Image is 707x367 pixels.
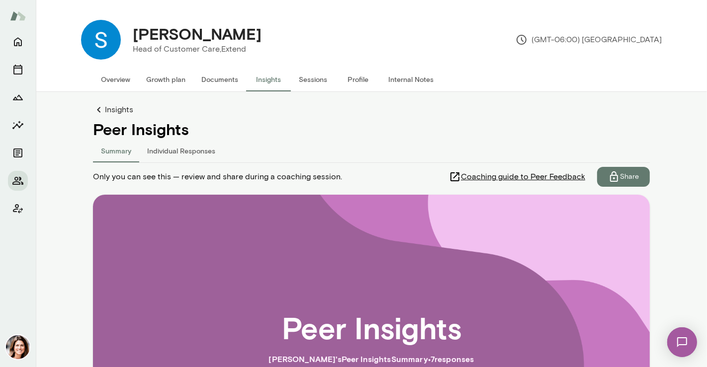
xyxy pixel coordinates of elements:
span: • 7 response s [428,354,474,364]
span: Coaching guide to Peer Feedback [461,171,585,183]
button: Insights [246,68,291,91]
button: Sessions [291,68,336,91]
button: Share [597,167,650,187]
div: responses-tab [93,139,650,162]
button: Client app [8,199,28,219]
button: Summary [93,139,139,162]
span: [PERSON_NAME] 's Peer Insights Summary [269,354,428,364]
button: Home [8,32,28,52]
img: Gwen Throckmorton [6,335,30,359]
a: Insights [93,104,650,116]
button: Documents [193,68,246,91]
a: Coaching guide to Peer Feedback [449,167,597,187]
img: Shannon Payne [81,20,121,60]
img: Mento [10,6,26,25]
p: (GMT-06:00) [GEOGRAPHIC_DATA] [516,34,662,46]
button: Growth Plan [8,87,28,107]
p: Share [620,172,639,182]
button: Growth plan [138,68,193,91]
button: Overview [93,68,138,91]
h2: Peer Insights [282,309,461,345]
button: Sessions [8,60,28,79]
span: Only you can see this — review and share during a coaching session. [93,171,342,183]
button: Internal Notes [380,68,442,91]
h4: [PERSON_NAME] [133,24,262,43]
button: Documents [8,143,28,163]
button: Members [8,171,28,191]
p: Head of Customer Care, Extend [133,43,262,55]
button: Insights [8,115,28,135]
button: Individual Responses [139,139,223,162]
button: Profile [336,68,380,91]
h4: Peer Insights [93,120,650,139]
